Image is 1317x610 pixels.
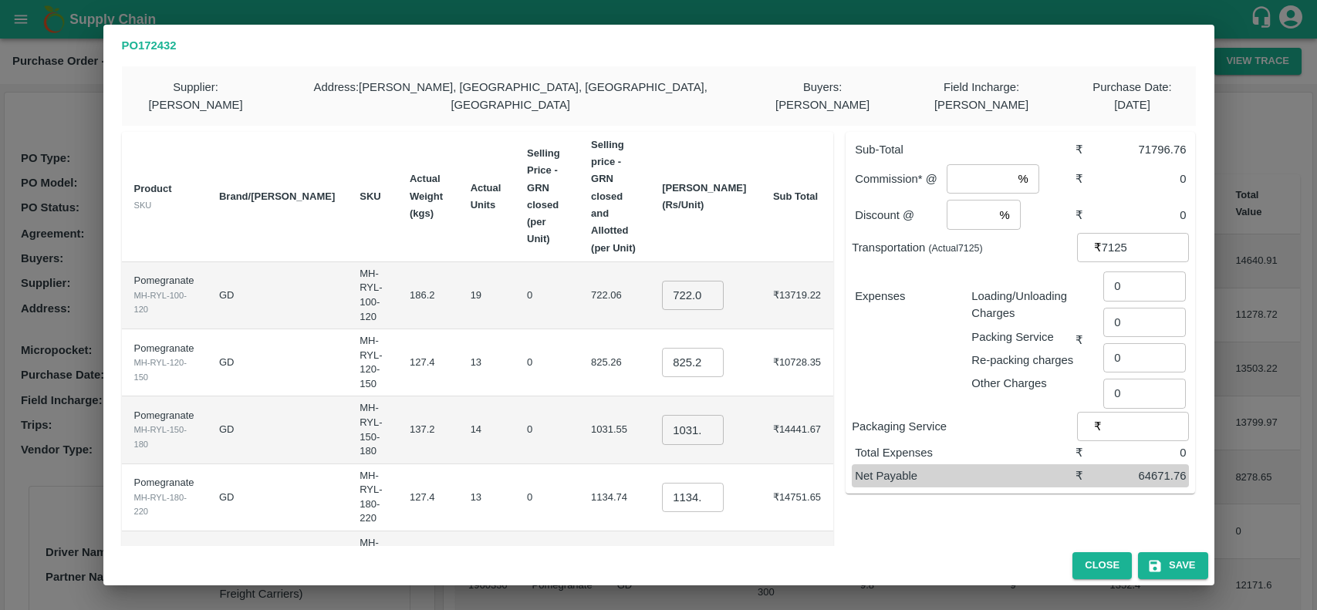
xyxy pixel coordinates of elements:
[207,464,347,531] td: GD
[458,531,515,598] td: 7
[1076,444,1103,461] div: ₹
[893,66,1069,126] div: Field Incharge : [PERSON_NAME]
[269,66,751,126] div: Address : [PERSON_NAME], [GEOGRAPHIC_DATA], [GEOGRAPHIC_DATA], [GEOGRAPHIC_DATA]
[761,464,833,531] td: ₹14751.65
[397,329,458,396] td: 127.4
[852,239,1077,256] p: Transportation
[971,288,1076,322] p: Loading/Unloading Charges
[1138,552,1207,579] button: Save
[662,415,724,444] input: 0
[207,329,347,396] td: GD
[662,483,724,512] input: 0
[515,531,579,598] td: 0
[928,243,982,254] small: (Actual 7125 )
[347,464,397,531] td: MH-RYL-180-220
[1103,141,1186,158] div: 71796.76
[458,262,515,329] td: 19
[515,262,579,329] td: 0
[761,531,833,598] td: ₹7943.19
[1094,418,1102,435] p: ₹
[397,396,458,463] td: 137.2
[458,396,515,463] td: 14
[852,418,1077,435] p: Packaging Service
[1076,332,1103,349] div: ₹
[761,396,833,463] td: ₹14441.67
[515,464,579,531] td: 0
[207,262,347,329] td: GD
[662,348,724,377] input: 0
[134,356,194,384] div: MH-RYL-120-150
[527,147,560,244] b: Selling Price - GRN closed (per Unit)
[1103,444,1186,461] div: 0
[773,190,818,202] b: Sub Total
[1103,467,1186,484] div: 64671.76
[662,182,746,211] b: [PERSON_NAME] (Rs/Unit)
[579,396,650,463] td: 1031.55
[397,531,458,598] td: 68.6
[347,262,397,329] td: MH-RYL-100-120
[219,190,335,202] b: Brand/[PERSON_NAME]
[855,288,959,305] p: Expenses
[515,396,579,463] td: 0
[855,444,1076,461] p: Total Expenses
[855,467,1076,484] p: Net Payable
[579,329,650,396] td: 825.26
[134,423,194,451] div: MH-RYL-150-180
[207,531,347,598] td: GD
[122,531,207,598] td: Pomegranate
[347,531,397,598] td: MH-RYL-220-250
[134,490,194,519] div: MH-RYL-180-220
[579,262,650,329] td: 722.06
[855,141,1076,158] p: Sub-Total
[397,262,458,329] td: 186.2
[971,375,1076,392] p: Other Charges
[591,139,636,254] b: Selling price - GRN closed and Allotted (per Unit)
[1072,552,1132,579] button: Close
[1018,170,1028,187] p: %
[471,182,501,211] b: Actual Units
[122,329,207,396] td: Pomegranate
[1076,170,1103,187] div: ₹
[662,281,724,310] input: 0
[1076,207,1103,224] div: ₹
[1000,207,1010,224] p: %
[1103,170,1186,187] div: 0
[410,173,443,219] b: Actual Weight (kgs)
[134,183,172,194] b: Product
[347,396,397,463] td: MH-RYL-150-180
[207,396,347,463] td: GD
[761,262,833,329] td: ₹13719.22
[122,39,177,52] b: PO 172432
[579,464,650,531] td: 1134.74
[458,329,515,396] td: 13
[1069,66,1196,126] div: Purchase Date : [DATE]
[1076,141,1103,158] div: ₹
[134,198,194,212] div: SKU
[855,207,947,224] p: Discount @
[122,464,207,531] td: Pomegranate
[458,464,515,531] td: 13
[122,262,207,329] td: Pomegranate
[855,170,947,187] p: Commission* @
[1103,207,1186,224] div: 0
[1094,239,1102,256] p: ₹
[122,396,207,463] td: Pomegranate
[347,329,397,396] td: MH-RYL-120-150
[971,329,1076,345] p: Packing Service
[360,190,380,202] b: SKU
[515,329,579,396] td: 0
[971,352,1076,369] p: Re-packing charges
[397,464,458,531] td: 127.4
[1076,467,1103,484] div: ₹
[134,288,194,317] div: MH-RYL-100-120
[579,531,650,598] td: 1134.74
[122,66,270,126] div: Supplier : [PERSON_NAME]
[751,66,894,126] div: Buyers : [PERSON_NAME]
[761,329,833,396] td: ₹10728.35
